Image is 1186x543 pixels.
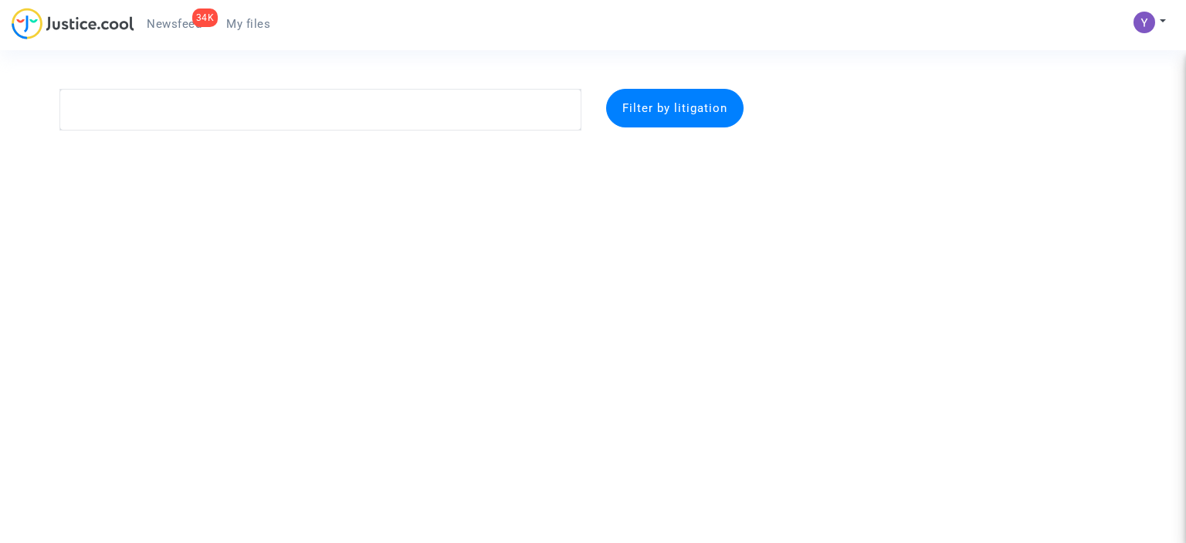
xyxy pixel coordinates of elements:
[12,8,134,39] img: jc-logo.svg
[214,12,283,36] a: My files
[226,17,270,31] span: My files
[134,12,214,36] a: 34KNewsfeed
[622,101,727,115] span: Filter by litigation
[1133,12,1155,33] img: ACg8ocLJbu-06PV-PP0rSorRCNxlVR0ijoVEwORkjsgJBMEIW3VU-A=s96-c
[147,17,202,31] span: Newsfeed
[192,8,219,27] div: 34K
